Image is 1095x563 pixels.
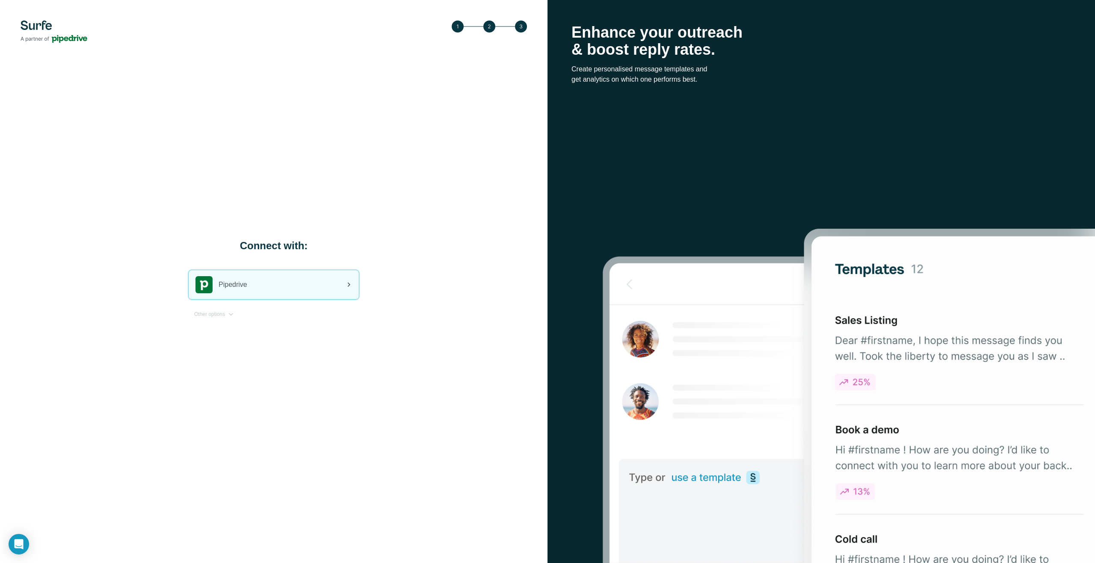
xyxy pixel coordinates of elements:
[194,310,225,318] span: Other options
[571,24,1071,41] p: Enhance your outreach
[571,74,1071,85] p: get analytics on which one performs best.
[571,64,1071,74] p: Create personalised message templates and
[219,280,247,290] span: Pipedrive
[188,239,359,253] h1: Connect with:
[21,21,87,43] img: Surfe's logo
[195,276,213,293] img: pipedrive's logo
[602,229,1095,563] img: Surfe Stock Photo - Selling good vibes
[571,41,1071,58] p: & boost reply rates.
[9,534,29,554] div: Open Intercom Messenger
[452,21,527,32] img: Step 3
